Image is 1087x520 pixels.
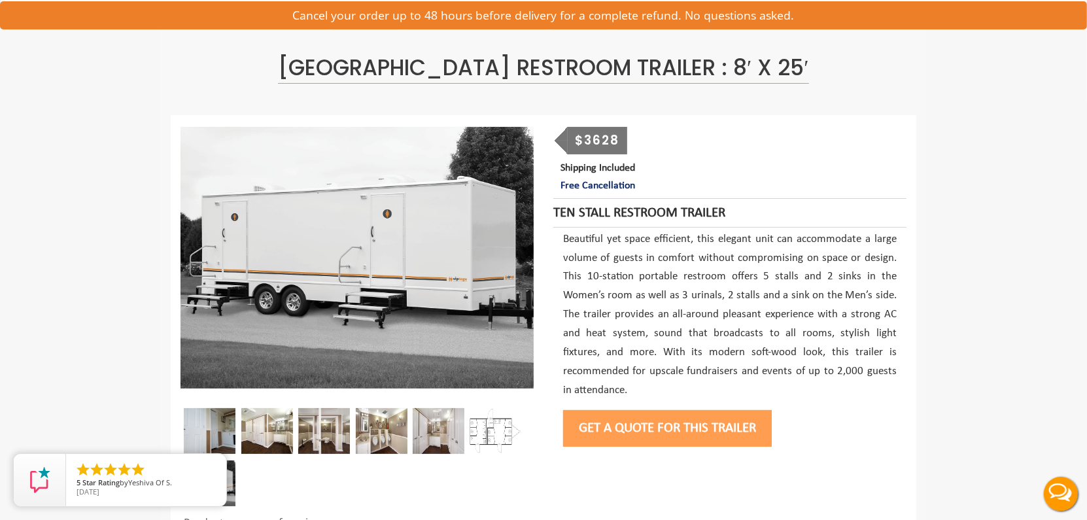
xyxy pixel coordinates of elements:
[1035,468,1087,520] button: Live Chat
[130,462,146,477] li: 
[82,477,120,487] span: Star Rating
[563,421,772,435] a: Get a Quote for this Trailer
[181,127,534,389] img: A front view of trailer booth with ten restrooms, and two doors with male and female sign on them
[89,462,105,477] li: 
[356,408,407,454] img: Inside of a restroom trailer with three urinals, a sink and a mirror
[470,408,521,454] img: Floor Plan of 10 station restroom with sink and toilet
[77,487,99,496] span: [DATE]
[568,127,628,154] div: $3628
[563,410,772,447] button: Get a Quote for this Trailer
[27,467,53,493] img: Review Rating
[116,462,132,477] li: 
[128,477,172,487] span: Yeshiva Of S.
[278,52,808,84] span: [GEOGRAPHIC_DATA] Restroom Trailer : 8′ x 25′
[184,408,235,454] img: Inside view of a small portion of a restroom trailer station with doors, mirror and a sink
[553,205,897,221] h4: Ten Stall Restroom Trailer
[298,408,350,454] img: Inside look of two station restroom trailer where stalls are placed
[561,160,906,195] p: Shipping Included
[561,181,635,191] span: Free Cancellation
[103,462,118,477] li: 
[75,462,91,477] li: 
[77,479,216,488] span: by
[563,230,897,400] p: Beautiful yet space efficient, this elegant unit can accommodate a large volume of guests in comf...
[413,408,464,454] img: Inside view of a five station restroom trailer with two sinks and a wooden floor
[77,477,80,487] span: 5
[241,408,293,454] img: Restroom interior with two closed doors and a sink with mirror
